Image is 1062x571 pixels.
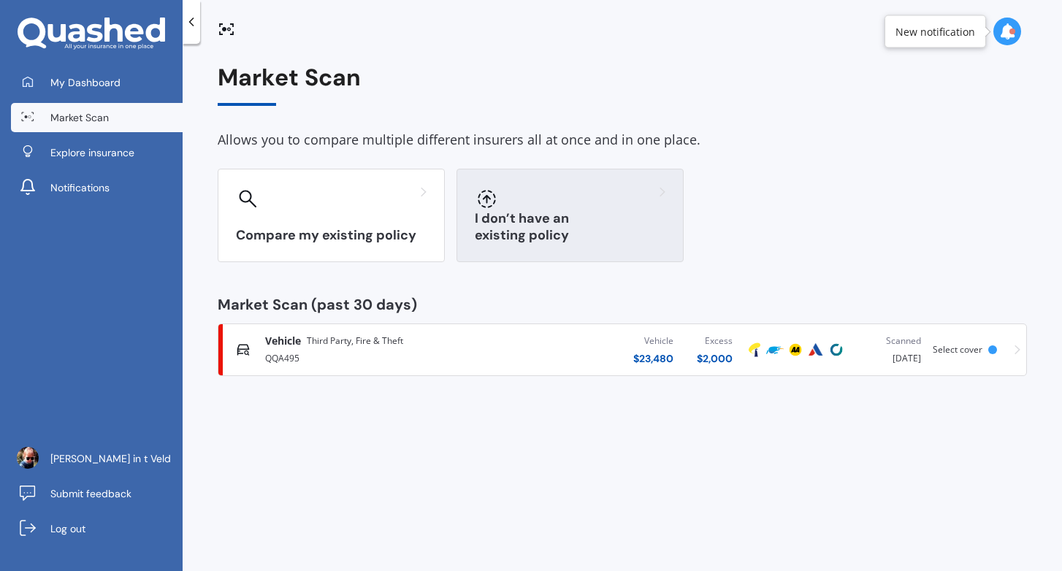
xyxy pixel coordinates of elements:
div: QQA495 [265,348,490,366]
span: [PERSON_NAME] in t Veld [50,451,171,466]
img: Autosure [807,341,825,359]
span: Third Party, Fire & Theft [307,334,403,348]
div: $ 23,480 [633,351,673,366]
a: Notifications [11,173,183,202]
a: Log out [11,514,183,543]
div: $ 2,000 [697,351,733,366]
a: Submit feedback [11,479,183,508]
h3: Compare my existing policy [236,227,427,244]
span: Explore insurance [50,145,134,160]
div: Excess [697,334,733,348]
span: Select cover [933,343,982,356]
div: Allows you to compare multiple different insurers all at once and in one place. [218,129,1027,151]
span: Log out [50,521,85,536]
div: [DATE] [858,334,921,366]
div: Vehicle [633,334,673,348]
span: Vehicle [265,334,301,348]
span: Market Scan [50,110,109,125]
span: My Dashboard [50,75,121,90]
a: My Dashboard [11,68,183,97]
a: [PERSON_NAME] in t Veld [11,444,183,473]
a: VehicleThird Party, Fire & TheftQQA495Vehicle$23,480Excess$2,000TowerTrade Me InsuranceAAAutosure... [218,323,1027,376]
a: Market Scan [11,103,183,132]
div: Market Scan [218,64,1027,106]
span: Submit feedback [50,486,131,501]
span: Notifications [50,180,110,195]
h3: I don’t have an existing policy [475,210,665,244]
div: Scanned [858,334,921,348]
a: Explore insurance [11,138,183,167]
div: New notification [895,24,975,39]
img: Trade Me Insurance [766,341,784,359]
div: Market Scan (past 30 days) [218,297,1027,312]
img: AA [787,341,804,359]
img: Tower [746,341,763,359]
img: Cove [828,341,845,359]
img: c97630cd7004cb3bfa818e0e36254001 [17,447,39,469]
